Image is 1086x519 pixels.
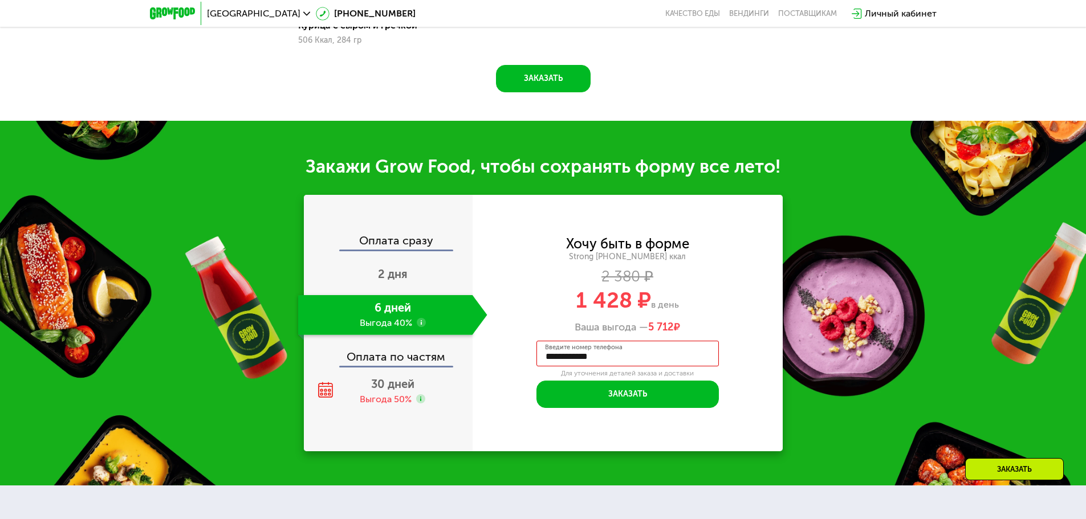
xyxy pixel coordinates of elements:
[305,340,473,366] div: Оплата по частям
[576,287,651,313] span: 1 428 ₽
[651,299,679,310] span: в день
[360,393,412,406] div: Выгода 50%
[305,235,473,250] div: Оплата сразу
[536,381,719,408] button: Заказать
[473,252,783,262] div: Strong [PHONE_NUMBER] ккал
[778,9,837,18] div: поставщикам
[865,7,937,21] div: Личный кабинет
[545,344,623,350] label: Введите номер телефона
[207,9,300,18] span: [GEOGRAPHIC_DATA]
[566,238,689,250] div: Хочу быть в форме
[965,458,1064,480] div: Заказать
[729,9,769,18] a: Вендинги
[473,321,783,334] div: Ваша выгода —
[496,65,591,92] button: Заказать
[665,9,720,18] a: Качество еды
[316,7,416,21] a: [PHONE_NUMBER]
[648,321,674,333] span: 5 712
[371,377,414,391] span: 30 дней
[536,369,719,378] div: Для уточнения деталей заказа и доставки
[378,267,408,281] span: 2 дня
[648,321,680,334] span: ₽
[473,271,783,283] div: 2 380 ₽
[298,36,442,45] div: 506 Ккал, 284 гр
